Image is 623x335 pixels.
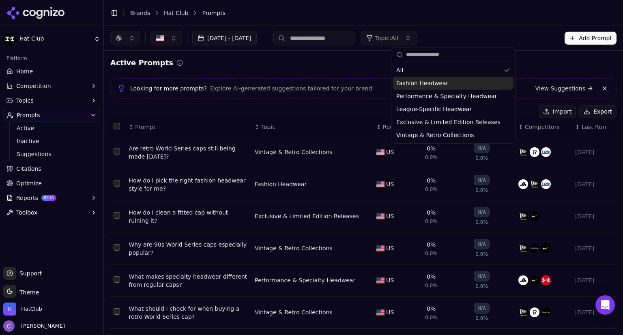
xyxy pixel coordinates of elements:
a: Citations [3,162,100,175]
div: N/A [474,143,490,153]
span: 0.0% [425,186,438,193]
div: ↕Prompt [129,123,248,131]
th: Prompt [126,118,251,136]
img: under armour [541,275,551,285]
span: US [386,308,394,316]
span: Region [383,123,402,131]
span: Last Run [582,123,606,131]
img: lids [541,179,551,189]
a: Active [13,122,90,134]
img: adidas [518,275,528,285]
a: Brands [130,10,150,16]
div: Platform [3,52,100,65]
div: 0% [427,305,436,313]
a: Optimize [3,177,100,190]
div: N/A [474,271,490,281]
span: Competition [16,82,51,90]
button: Competition [3,79,100,92]
span: US [386,244,394,252]
span: 0.0% [475,155,488,161]
img: lids [541,147,551,157]
a: Fashion Headwear [255,180,307,188]
img: mitchell & ness [541,307,551,317]
span: US [386,212,394,220]
a: Vintage & Retro Collections [255,148,333,156]
button: Open organization switcher [3,303,42,316]
a: Home [3,65,100,78]
img: US flag [376,181,385,187]
div: How do I clean a fitted cap without ruining it? [129,208,248,225]
img: US flag [376,245,385,251]
button: Dismiss banner [600,84,610,93]
span: 0.0% [425,154,438,161]
button: Import [539,105,576,118]
button: Select row 154 [114,180,120,187]
img: US flag [376,309,385,316]
img: new era [518,211,528,221]
a: Why are 90s World Series caps especially popular? [129,241,248,257]
span: Competitors [525,123,560,131]
div: Suggestions [391,62,515,143]
span: 0.0% [425,218,438,225]
span: All [396,66,403,74]
span: Citations [16,165,41,173]
a: Are retro World Series caps still being made [DATE]? [129,144,248,161]
span: 0.0% [475,283,488,290]
span: Topic [261,123,275,131]
nav: breadcrumb [130,9,600,17]
img: new era [518,147,528,157]
a: Exclusive & Limited Edition Releases [255,212,359,220]
a: Suggestions [13,148,90,160]
div: 0% [427,273,436,281]
span: Support [16,269,42,277]
img: mitchell & ness [530,243,539,253]
span: US [386,148,394,156]
th: Region [373,118,422,136]
img: US flag [376,277,385,283]
a: Inactive [13,135,90,147]
div: N/A [474,207,490,217]
img: United States [156,34,164,42]
button: Select row 155 [114,212,120,219]
span: Topics [16,97,34,105]
button: ReportsBETA [3,191,100,204]
button: Select row 153 [114,148,120,155]
div: [DATE] [575,148,613,156]
div: [DATE] [575,212,613,220]
a: Vintage & Retro Collections [255,308,333,316]
span: 0.0% [425,250,438,257]
button: Select row 158 [114,308,120,315]
div: [DATE] [575,276,613,284]
img: nike [530,275,539,285]
img: new era [518,307,528,317]
button: Select all rows [114,123,120,129]
span: US [386,180,394,188]
span: League-Specific Headwear [396,105,472,113]
span: 0.0% [425,282,438,289]
a: Vintage & Retro Collections [255,244,333,252]
div: ↕Topic [255,123,370,131]
span: Home [16,67,33,75]
img: mlb shop [530,307,539,317]
span: Vintage & Retro Collections [396,131,474,139]
span: Explore AI-generated suggestions tailored for your brand [210,84,372,92]
span: Active [17,124,87,132]
button: Toolbox [3,206,100,219]
img: nike [530,211,539,221]
span: 0.0% [475,187,488,193]
th: Competitors [515,118,572,136]
span: Prompts [202,9,226,17]
img: Chris Hayes [3,320,15,332]
img: new era [518,243,528,253]
div: N/A [474,175,490,185]
button: [DATE] - [DATE] [192,31,257,45]
img: adidas [518,179,528,189]
span: Performance & Specialty Headwear [396,92,497,100]
a: How do I pick the right fashion headwear style for me? [129,176,248,193]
